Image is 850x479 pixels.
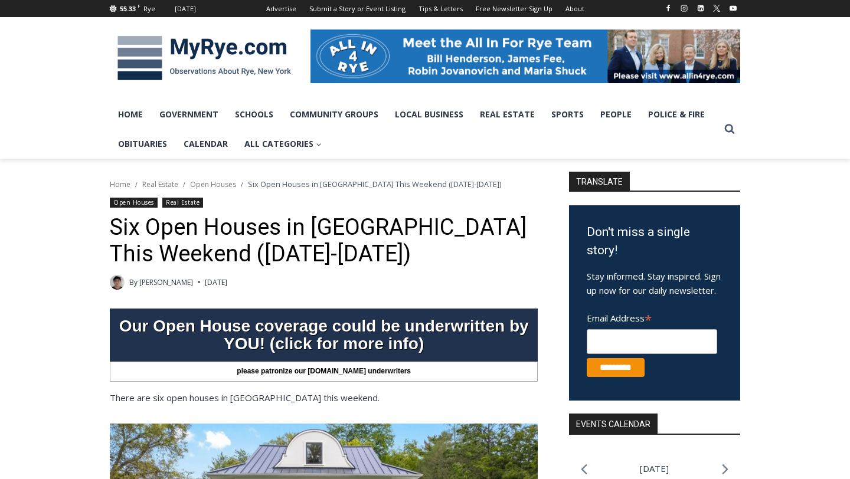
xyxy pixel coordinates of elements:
[110,198,158,208] a: Open Houses
[592,100,640,129] a: People
[151,100,227,129] a: Government
[138,2,140,9] span: F
[135,181,138,189] span: /
[142,179,178,189] a: Real Estate
[143,4,155,14] div: Rye
[110,179,130,189] a: Home
[587,306,717,327] label: Email Address
[722,464,728,475] a: Next month
[110,309,538,382] a: Our Open House coverage could be underwritten by YOU! (click for more info) please patronize our ...
[110,391,538,405] p: There are six open houses in [GEOGRAPHIC_DATA] this weekend.
[587,223,722,260] h3: Don't miss a single story!
[175,129,236,159] a: Calendar
[227,100,282,129] a: Schools
[387,100,472,129] a: Local Business
[110,28,299,89] img: MyRye.com
[248,179,501,189] span: Six Open Houses in [GEOGRAPHIC_DATA] This Weekend ([DATE]-[DATE])
[719,119,740,140] button: View Search Form
[244,137,322,150] span: All Categories
[282,100,387,129] a: Community Groups
[110,275,125,290] a: Author image
[110,214,538,268] h1: Six Open Houses in [GEOGRAPHIC_DATA] This Weekend ([DATE]-[DATE])
[139,277,193,287] a: [PERSON_NAME]
[110,178,538,190] nav: Breadcrumbs
[120,4,136,13] span: 55.33
[241,181,243,189] span: /
[569,172,630,191] strong: TRANSLATE
[110,311,538,359] div: Our Open House coverage could be underwritten by YOU! (click for more info)
[661,1,675,15] a: Facebook
[236,129,330,159] a: All Categories
[110,100,151,129] a: Home
[110,362,538,382] div: please patronize our [DOMAIN_NAME] underwriters
[694,1,708,15] a: Linkedin
[183,181,185,189] span: /
[129,277,138,288] span: By
[190,179,236,189] a: Open Houses
[310,29,740,83] img: All in for Rye
[640,100,713,129] a: Police & Fire
[677,1,691,15] a: Instagram
[710,1,724,15] a: X
[543,100,592,129] a: Sports
[175,4,196,14] div: [DATE]
[472,100,543,129] a: Real Estate
[205,277,227,288] time: [DATE]
[110,129,175,159] a: Obituaries
[110,100,719,159] nav: Primary Navigation
[162,198,203,208] a: Real Estate
[110,275,125,290] img: Patel, Devan - bio cropped 200x200
[587,269,722,297] p: Stay informed. Stay inspired. Sign up now for our daily newsletter.
[581,464,587,475] a: Previous month
[726,1,740,15] a: YouTube
[569,414,658,434] h2: Events Calendar
[640,461,669,477] li: [DATE]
